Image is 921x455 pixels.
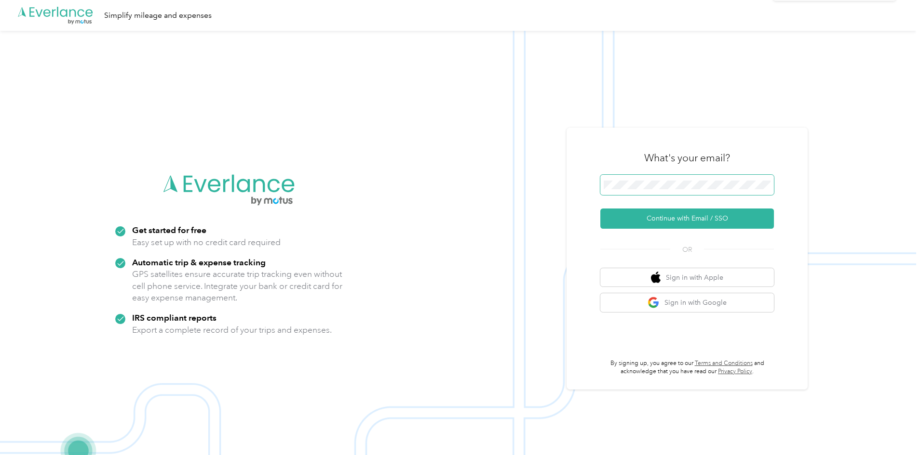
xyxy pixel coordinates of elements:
button: Continue with Email / SSO [600,208,774,229]
button: apple logoSign in with Apple [600,268,774,287]
a: Terms and Conditions [695,360,753,367]
span: OR [670,245,704,255]
p: Your session has expired. Please log in again. [765,30,904,39]
p: By signing up, you agree to our and acknowledge that you have read our . [600,359,774,376]
strong: Get started for free [132,225,206,235]
img: apple logo [651,272,661,284]
strong: Automatic trip & expense tracking [132,257,266,267]
h3: What's your email? [644,151,730,165]
p: Easy set up with no credit card required [132,236,281,248]
a: Privacy Policy [718,368,752,375]
button: google logoSign in with Google [600,293,774,312]
div: Simplify mileage and expenses [104,10,212,22]
p: GPS satellites ensure accurate trip tracking even without cell phone service. Integrate your bank... [132,268,343,304]
img: google logo [648,297,660,309]
p: Session Expired [776,13,889,26]
strong: IRS compliant reports [132,312,217,323]
p: Export a complete record of your trips and expenses. [132,324,332,336]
